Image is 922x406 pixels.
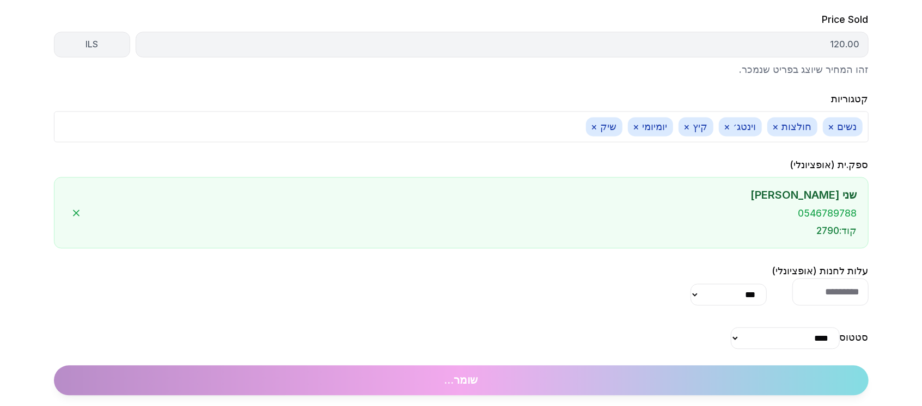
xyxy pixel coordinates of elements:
[832,93,869,104] label: קטגוריות
[822,14,869,25] label: Price Sold
[54,63,869,76] p: זהו המחיר שיוצג בפריט שנמכר.
[591,120,598,133] button: ×
[87,188,857,202] div: שני [PERSON_NAME]
[684,120,691,133] button: ×
[136,32,869,57] div: 120.00
[54,32,130,57] div: ILS
[767,117,817,136] span: חולצות
[828,120,835,133] button: ×
[679,117,713,136] span: קיץ
[790,159,869,170] label: ספק.ית (אופציונלי)
[633,120,640,133] button: ×
[65,202,87,224] button: הסר ספק.ית
[840,331,869,343] label: סטטוס
[719,117,762,136] span: וינטג׳
[724,120,731,133] button: ×
[87,225,857,237] div: קוד : 2790
[772,265,869,276] label: עלות לחנות (אופציונלי)
[87,207,857,219] div: 0546789788
[586,117,622,136] span: שיק
[773,120,779,133] button: ×
[628,117,673,136] span: יומיומי
[823,117,863,136] span: נשים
